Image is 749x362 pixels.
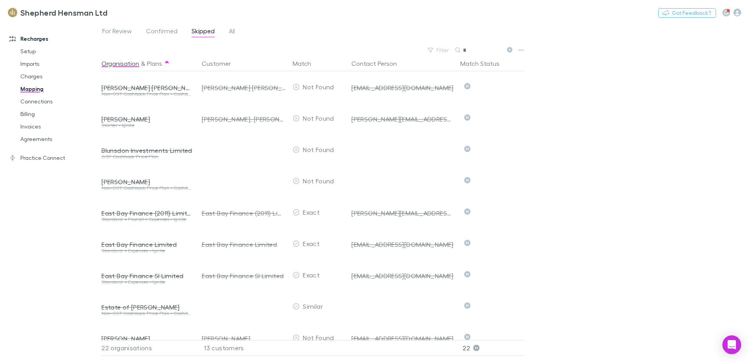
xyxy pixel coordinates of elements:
[460,56,509,71] button: Match Status
[146,27,177,37] span: Confirmed
[303,83,334,90] span: Not Found
[351,241,454,248] div: [EMAIL_ADDRESS][DOMAIN_NAME]
[13,95,106,108] a: Connections
[464,83,470,89] svg: Skipped
[202,323,286,354] div: [PERSON_NAME]
[192,27,215,37] span: Skipped
[101,303,192,311] div: Estate of [PERSON_NAME]
[101,92,192,96] div: Non-GST Cashbook Price Plan • Cashbook (Non-GST) Price Plan
[464,114,470,121] svg: Skipped
[102,27,132,37] span: For Review
[202,72,286,103] div: [PERSON_NAME] [PERSON_NAME] Trust
[101,209,192,217] div: East Bay Finance (2011) Limited
[202,197,286,229] div: East Bay Finance (2011) Limited
[464,302,470,309] svg: Skipped
[101,123,192,128] div: Starter • Ignite
[464,271,470,277] svg: Skipped
[303,240,320,247] span: Exact
[147,56,162,71] button: Plans
[101,147,192,154] div: Blunsdon Investments Limited
[464,240,470,246] svg: Skipped
[20,8,107,17] h3: Shepherd Hensman Ltd
[303,146,334,153] span: Not Found
[202,56,240,71] button: Customer
[101,186,192,190] div: Non-GST Cashbook Price Plan • Cashbook (Non-GST) Price Plan
[2,152,106,164] a: Practice Connect
[464,334,470,340] svg: Skipped
[101,280,192,284] div: Standard + Expenses • Ignite
[202,229,286,260] div: East Bay Finance Limited
[293,56,320,71] button: Match
[464,146,470,152] svg: Skipped
[101,241,192,248] div: East Bay Finance Limited
[101,154,192,159] div: GST Cashbook Price Plan
[13,45,106,58] a: Setup
[2,33,106,45] a: Recharges
[351,272,454,280] div: [EMAIL_ADDRESS][DOMAIN_NAME]
[722,335,741,354] div: Open Intercom Messenger
[424,45,454,55] button: Filter
[202,103,286,135] div: [PERSON_NAME], [PERSON_NAME]
[303,334,334,341] span: Not Found
[101,272,192,280] div: East Bay Finance SI Limited
[13,83,106,95] a: Mapping
[101,178,192,186] div: [PERSON_NAME]
[13,58,106,70] a: Imports
[101,84,192,92] div: [PERSON_NAME] [PERSON_NAME] Trust
[195,340,289,356] div: 13 customers
[8,8,17,17] img: Shepherd Hensman Ltd's Logo
[101,248,192,253] div: Standard + Expenses • Ignite
[101,56,192,71] div: &
[101,340,195,356] div: 22 organisations
[351,56,406,71] button: Contact Person
[13,120,106,133] a: Invoices
[303,208,320,216] span: Exact
[13,70,106,83] a: Charges
[3,3,112,22] a: Shepherd Hensman Ltd
[101,311,192,316] div: Non-GST Cashbook Price Plan • Cashbook (Non-GST) Price Plan
[13,133,106,145] a: Agreements
[13,108,106,120] a: Billing
[229,27,235,37] span: All
[303,302,323,310] span: Similar
[202,260,286,291] div: East Bay Finance SI Limited
[464,177,470,183] svg: Skipped
[101,115,192,123] div: [PERSON_NAME]
[463,340,525,355] p: 22
[658,8,716,18] button: Got Feedback?
[351,209,454,217] div: [PERSON_NAME][EMAIL_ADDRESS][DOMAIN_NAME]
[101,56,139,71] button: Organisation
[351,115,454,123] div: [PERSON_NAME][EMAIL_ADDRESS][PERSON_NAME][DOMAIN_NAME]
[101,217,192,222] div: Standard + Payroll + Expenses • Ignite
[464,208,470,215] svg: Skipped
[303,271,320,279] span: Exact
[351,335,454,342] div: [EMAIL_ADDRESS][DOMAIN_NAME]
[351,84,454,92] div: [EMAIL_ADDRESS][DOMAIN_NAME]
[303,177,334,185] span: Not Found
[303,114,334,122] span: Not Found
[101,335,192,342] div: [PERSON_NAME]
